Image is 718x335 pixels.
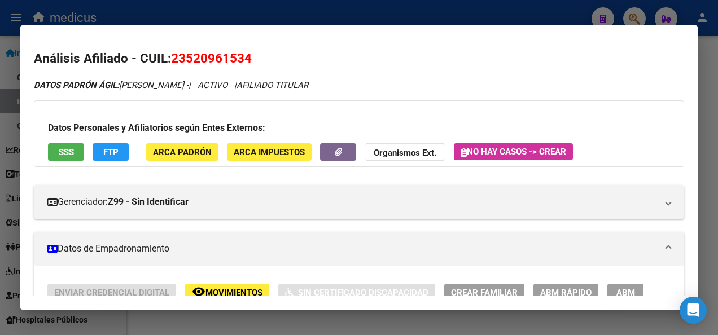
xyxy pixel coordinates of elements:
button: FTP [93,143,129,161]
span: Crear Familiar [451,288,518,298]
strong: DATOS PADRÓN ÁGIL: [34,80,119,90]
strong: Z99 - Sin Identificar [108,195,189,209]
span: FTP [103,147,119,157]
button: SSS [48,143,84,161]
mat-panel-title: Datos de Empadronamiento [47,242,657,255]
button: Sin Certificado Discapacidad [278,284,435,301]
span: AFILIADO TITULAR [237,80,308,90]
i: | ACTIVO | [34,80,308,90]
button: Organismos Ext. [365,143,445,161]
button: Crear Familiar [444,284,524,301]
button: ABM [607,284,643,301]
strong: Organismos Ext. [374,148,436,158]
span: ABM Rápido [540,288,592,298]
button: ARCA Padrón [146,143,218,161]
button: ARCA Impuestos [227,143,312,161]
span: 23520961534 [171,51,252,65]
button: Movimientos [185,284,269,301]
mat-panel-title: Gerenciador: [47,195,657,209]
span: [PERSON_NAME] - [34,80,189,90]
span: ARCA Impuestos [234,147,305,157]
div: Open Intercom Messenger [680,297,707,324]
button: No hay casos -> Crear [454,143,573,160]
span: SSS [59,147,74,157]
mat-expansion-panel-header: Datos de Empadronamiento [34,232,684,266]
h2: Análisis Afiliado - CUIL: [34,49,684,68]
mat-icon: remove_red_eye [192,285,205,298]
h3: Datos Personales y Afiliatorios según Entes Externos: [48,121,670,135]
button: ABM Rápido [533,284,598,301]
mat-expansion-panel-header: Gerenciador:Z99 - Sin Identificar [34,185,684,219]
span: Movimientos [205,288,262,298]
span: ARCA Padrón [153,147,212,157]
span: Enviar Credencial Digital [54,288,169,298]
span: No hay casos -> Crear [461,147,566,157]
span: ABM [616,288,635,298]
span: Sin Certificado Discapacidad [298,288,428,298]
button: Enviar Credencial Digital [47,284,176,301]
